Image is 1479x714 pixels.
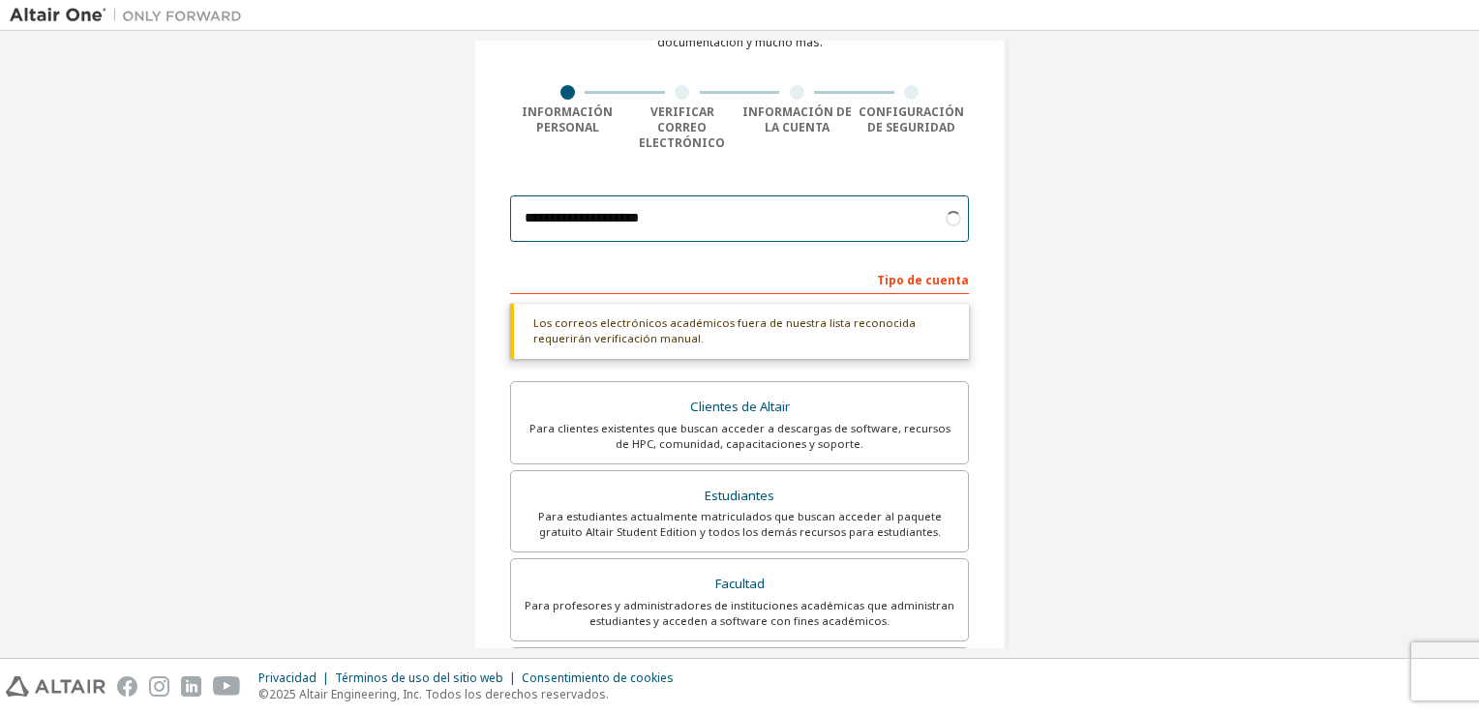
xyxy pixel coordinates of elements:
[258,670,335,686] div: Privacidad
[181,676,201,697] img: linkedin.svg
[739,104,855,135] div: Información de la cuenta
[523,421,956,452] div: Para clientes existentes que buscan acceder a descargas de software, recursos de HPC, comunidad, ...
[523,571,956,598] div: Facultad
[510,104,625,135] div: Información personal
[258,686,685,702] p: ©
[510,263,969,294] div: Tipo de cuenta
[625,104,740,151] div: Verificar correo electrónico
[523,483,956,510] div: Estudiantes
[523,394,956,421] div: Clientes de Altair
[149,676,169,697] img: instagram.svg
[117,676,137,697] img: facebook.svg
[855,104,970,135] div: Configuración de seguridad
[269,686,609,702] font: 2025 Altair Engineering, Inc. Todos los derechos reservados.
[522,670,685,686] div: Consentimiento de cookies
[523,598,956,629] div: Para profesores y administradores de instituciones académicas que administran estudiantes y acced...
[10,6,252,25] img: Altair One
[335,670,522,686] div: Términos de uso del sitio web
[510,304,969,359] div: Los correos electrónicos académicos fuera de nuestra lista reconocida requerirán verificación man...
[213,676,241,697] img: youtube.svg
[6,676,106,697] img: altair_logo.svg
[523,509,956,540] div: Para estudiantes actualmente matriculados que buscan acceder al paquete gratuito Altair Student E...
